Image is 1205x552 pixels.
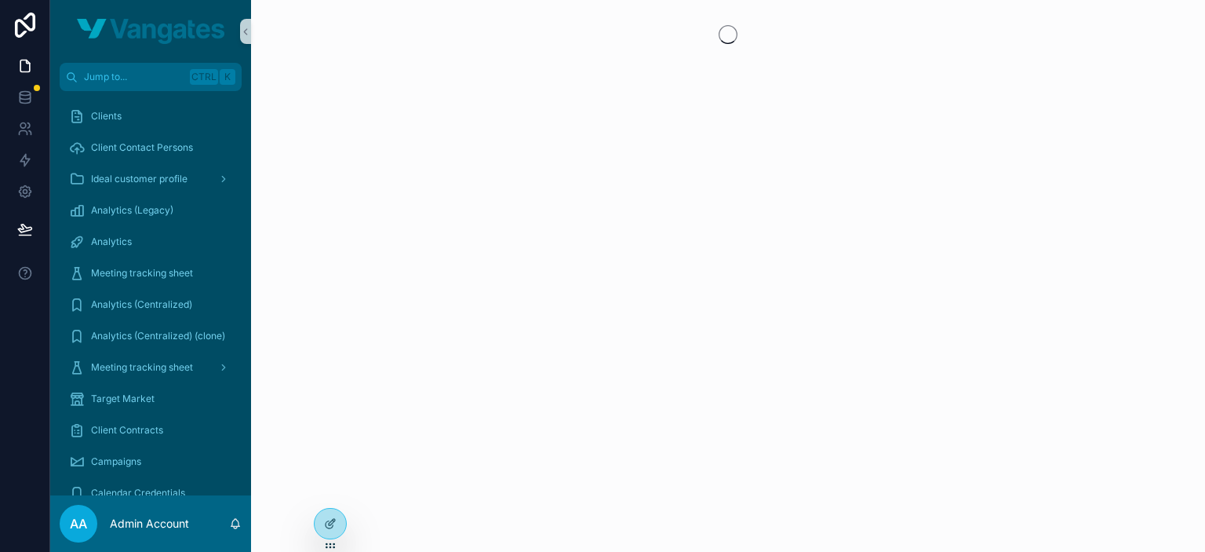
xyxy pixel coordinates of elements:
a: Client Contracts [60,416,242,444]
a: Analytics [60,228,242,256]
span: Client Contact Persons [91,141,193,154]
span: Jump to... [84,71,184,83]
div: scrollable content [50,91,251,495]
a: Calendar Credentials [60,479,242,507]
p: Admin Account [110,516,189,532]
span: Meeting tracking sheet [91,361,193,374]
span: Analytics (Centralized) (clone) [91,330,225,342]
span: Analytics [91,236,132,248]
span: Analytics (Centralized) [91,298,192,311]
span: Client Contracts [91,424,163,437]
a: Analytics (Centralized) (clone) [60,322,242,350]
span: Meeting tracking sheet [91,267,193,280]
span: Calendar Credentials [91,487,185,499]
a: Clients [60,102,242,130]
a: Analytics (Centralized) [60,291,242,319]
button: Jump to...CtrlK [60,63,242,91]
span: Analytics (Legacy) [91,204,173,217]
span: Campaigns [91,455,141,468]
a: Client Contact Persons [60,133,242,162]
span: K [221,71,234,83]
a: Target Market [60,385,242,413]
span: AA [70,514,87,533]
a: Ideal customer profile [60,165,242,193]
span: Ctrl [190,69,218,85]
span: Target Market [91,393,155,405]
a: Campaigns [60,448,242,476]
a: Meeting tracking sheet [60,259,242,287]
span: Clients [91,110,122,122]
a: Meeting tracking sheet [60,353,242,382]
img: App logo [77,19,224,44]
a: Analytics (Legacy) [60,196,242,225]
span: Ideal customer profile [91,173,187,185]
